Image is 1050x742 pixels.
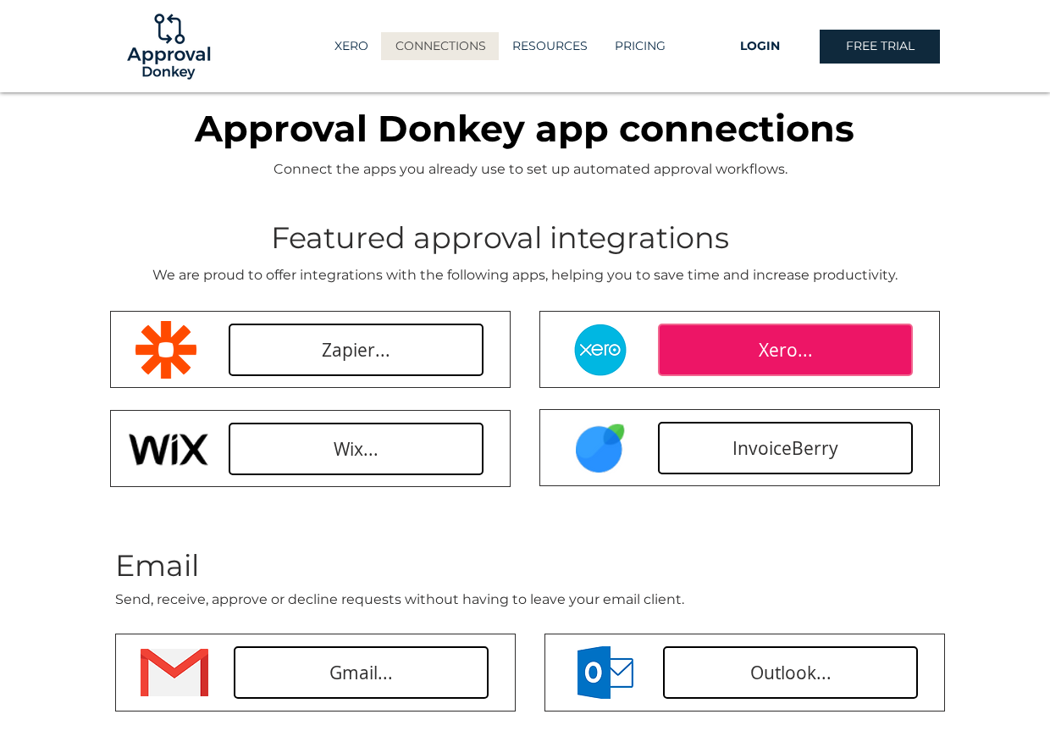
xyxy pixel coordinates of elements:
[600,32,678,60] a: PRICING
[577,646,633,699] img: Outlook.png
[572,324,628,376] img: Xero Circle.png
[750,661,832,685] span: Outlook...
[123,1,214,92] img: Logo-01.png
[234,646,489,699] a: Gmail...
[229,324,484,376] a: Zapier...
[606,32,674,60] p: PRICING
[740,38,780,55] span: LOGIN
[658,324,913,376] a: Xero...
[820,30,940,64] a: FREE TRIAL
[699,30,820,64] a: LOGIN
[135,321,196,379] img: zapier-logomark.png
[846,38,915,55] span: FREE TRIAL
[326,32,377,60] p: XERO
[274,161,787,177] span: Connect the apps you already use to set up automated approval workflows.
[504,32,596,60] p: RESOURCES
[115,591,684,607] span: Send, receive, approve or decline requests without having to leave your email client.
[300,32,699,60] nav: Site
[329,661,393,685] span: Gmail...
[229,423,484,475] a: Wix...
[141,649,208,696] img: Gmail.png
[152,267,898,283] span: We are proud to offer integrations with the following apps, helping you to save time and increase...
[115,547,199,584] span: Email
[732,436,838,461] span: InvoiceBerry
[572,422,628,474] img: InvoiceBerry.PNG
[663,646,918,699] a: Outlook...
[381,32,499,60] a: CONNECTIONS
[271,219,729,256] span: Featured approval integrations
[759,338,813,363] span: Xero...
[322,338,390,363] span: Zapier...
[499,32,600,60] div: RESOURCES
[321,32,381,60] a: XERO
[658,422,913,474] a: InvoiceBerry
[120,422,211,474] img: Wix Logo.PNG
[334,437,379,462] span: Wix...
[387,32,495,60] p: CONNECTIONS
[195,106,854,151] span: Approval Donkey app connections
